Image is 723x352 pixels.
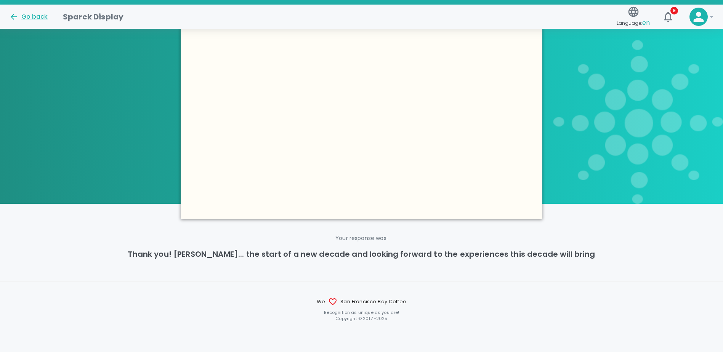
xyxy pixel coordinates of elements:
img: Sparck logo transparent [553,40,723,204]
button: Language:en [614,3,653,30]
span: 9 [670,7,678,14]
h1: Sparck Display [63,11,123,23]
span: en [642,18,650,27]
button: Go back [9,12,48,21]
span: Language: [617,18,650,28]
button: 9 [659,8,677,26]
